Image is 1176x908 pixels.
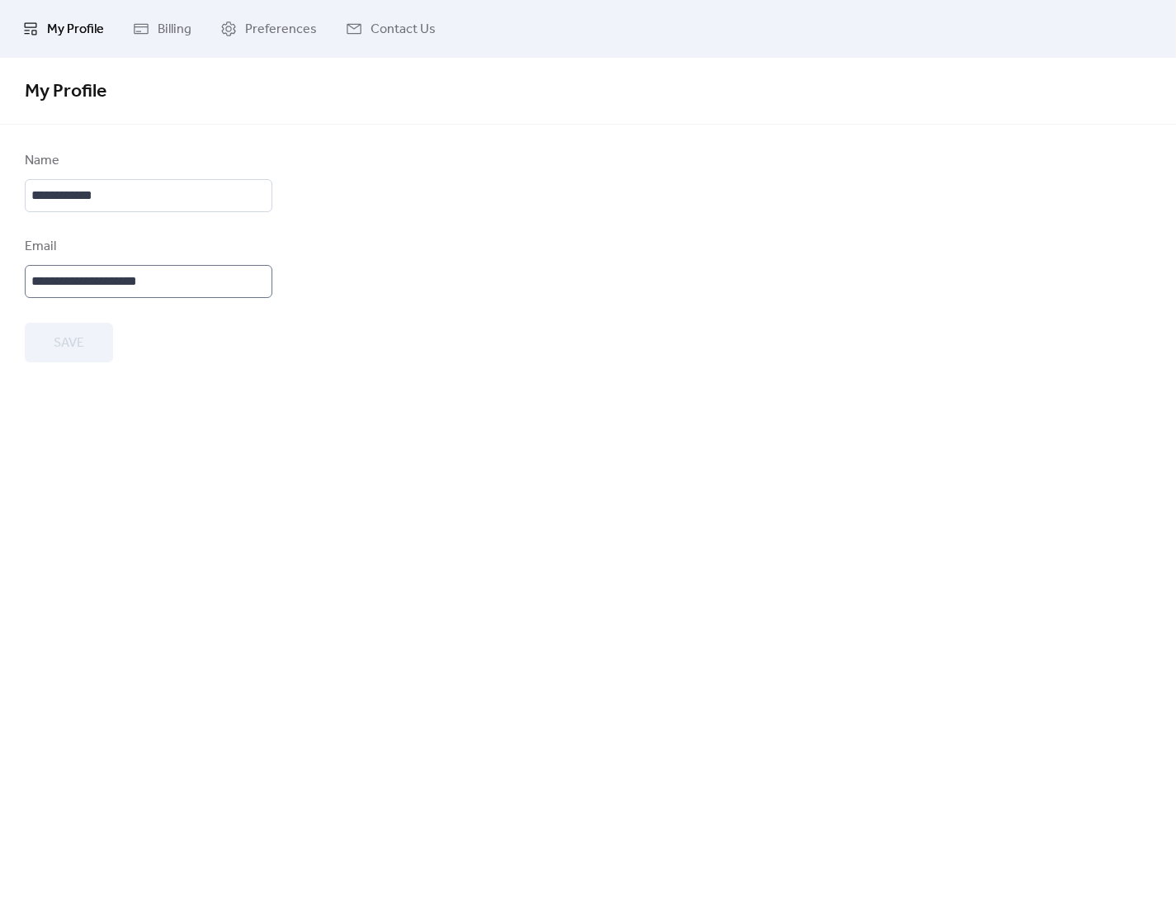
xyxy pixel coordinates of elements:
[25,73,106,110] span: My Profile
[10,7,116,51] a: My Profile
[25,237,269,257] div: Email
[245,20,317,40] span: Preferences
[25,151,269,171] div: Name
[208,7,329,51] a: Preferences
[120,7,204,51] a: Billing
[371,20,436,40] span: Contact Us
[333,7,448,51] a: Contact Us
[158,20,191,40] span: Billing
[47,20,104,40] span: My Profile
